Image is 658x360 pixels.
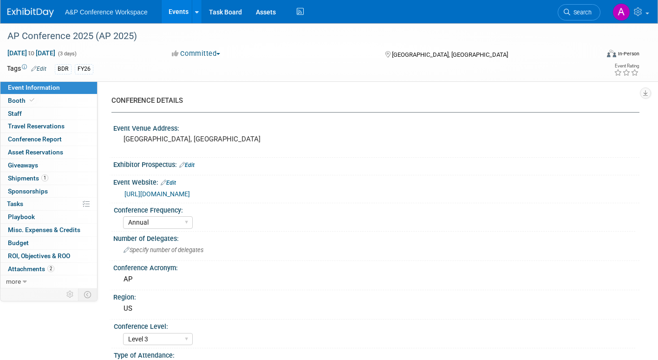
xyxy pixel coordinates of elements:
span: Travel Reservations [8,122,65,130]
a: Budget [0,237,97,249]
span: Conference Report [8,135,62,143]
div: BDR [55,64,72,74]
span: Booth [8,97,36,104]
i: Booth reservation complete [30,98,34,103]
span: more [6,278,21,285]
a: Travel Reservations [0,120,97,133]
span: (3 days) [57,51,77,57]
div: Event Venue Address: [113,121,639,133]
div: Number of Delegates: [113,232,639,243]
a: Attachments2 [0,263,97,275]
a: [URL][DOMAIN_NAME] [124,190,190,198]
a: ROI, Objectives & ROO [0,250,97,262]
span: Sponsorships [8,187,48,195]
span: Misc. Expenses & Credits [8,226,80,233]
a: Playbook [0,211,97,223]
span: ROI, Objectives & ROO [8,252,70,260]
a: Edit [179,162,195,168]
span: Giveaways [8,161,38,169]
a: Search [558,4,600,20]
img: ExhibitDay [7,8,54,17]
div: US [120,301,632,316]
span: Tasks [7,200,23,207]
div: Event Format [546,48,639,62]
div: Conference Acronym: [113,261,639,273]
td: Toggle Event Tabs [78,288,98,300]
div: FY26 [75,64,93,74]
span: [GEOGRAPHIC_DATA], [GEOGRAPHIC_DATA] [392,51,508,58]
a: Edit [31,66,46,72]
td: Personalize Event Tab Strip [62,288,78,300]
img: Format-Inperson.png [607,50,616,57]
div: Conference Level: [114,320,635,331]
a: Conference Report [0,133,97,146]
div: Event Website: [113,175,639,187]
span: Asset Reservations [8,148,63,156]
span: [DATE] [DATE] [7,49,56,57]
div: In-Person [618,50,639,57]
div: AP Conference 2025 (AP 2025) [4,28,586,45]
span: Playbook [8,213,35,220]
a: Booth [0,94,97,107]
img: Amanda Oney [612,3,630,21]
a: Shipments1 [0,172,97,185]
div: Conference Frequency: [114,203,635,215]
div: Type of Attendance: [114,348,635,360]
a: more [0,275,97,288]
span: Search [570,9,592,16]
a: Sponsorships [0,185,97,198]
span: 2 [47,265,54,272]
span: Budget [8,239,29,247]
span: A&P Conference Workspace [65,8,148,16]
a: Asset Reservations [0,146,97,159]
a: Edit [161,180,176,186]
a: Tasks [0,198,97,210]
a: Giveaways [0,159,97,172]
a: Misc. Expenses & Credits [0,224,97,236]
span: to [27,49,36,57]
div: Exhibitor Prospectus: [113,158,639,170]
a: Staff [0,107,97,120]
td: Tags [7,64,46,74]
span: Shipments [8,174,48,182]
pre: [GEOGRAPHIC_DATA], [GEOGRAPHIC_DATA] [124,135,322,143]
button: Committed [169,49,224,59]
div: Event Rating [614,64,639,68]
span: Attachments [8,265,54,273]
div: AP [120,272,632,287]
span: Staff [8,110,22,117]
div: CONFERENCE DETAILS [111,96,632,106]
a: Event Information [0,81,97,94]
span: Specify number of delegates [124,247,203,253]
span: 1 [41,174,48,181]
span: Event Information [8,84,60,91]
div: Region: [113,290,639,302]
